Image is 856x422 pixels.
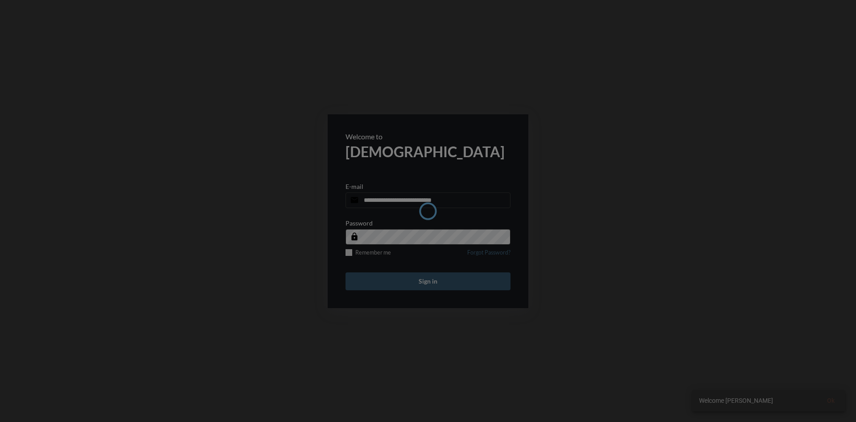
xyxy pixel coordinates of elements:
[346,219,373,227] p: Password
[346,249,391,256] label: Remember me
[467,249,510,261] a: Forgot Password?
[346,183,363,190] p: E-mail
[346,132,510,141] p: Welcome to
[346,272,510,290] button: Sign in
[346,143,510,160] h2: [DEMOGRAPHIC_DATA]
[699,396,773,405] span: Welcome [PERSON_NAME]
[827,397,835,404] span: Ok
